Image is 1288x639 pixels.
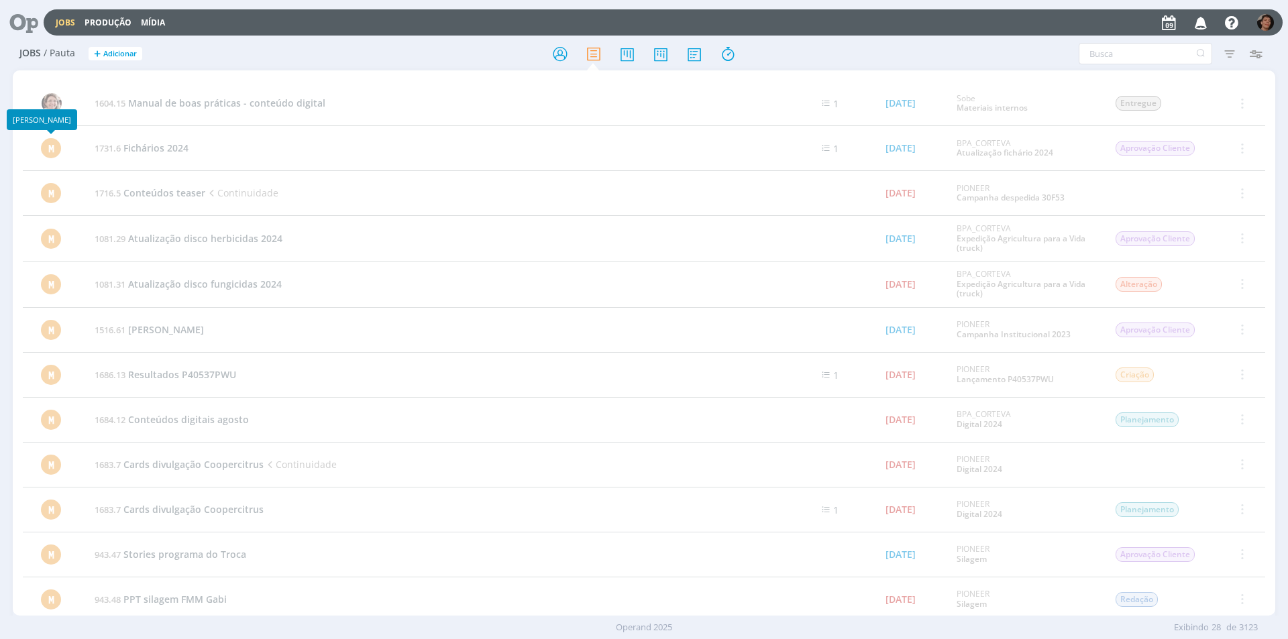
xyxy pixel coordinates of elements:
[123,593,227,605] span: PPT silagem FMM Gabi
[41,410,61,430] div: M
[1116,96,1161,111] span: Entregue
[95,368,236,381] a: 1686.13Resultados P40537PWU
[44,48,75,59] span: / Pauta
[128,232,282,245] span: Atualização disco herbicidas 2024
[885,505,916,514] div: [DATE]
[95,142,121,154] span: 1731.6
[85,17,131,28] a: Produção
[95,369,125,381] span: 1686.13
[885,99,916,108] div: [DATE]
[885,460,916,469] div: [DATE]
[957,329,1071,340] a: Campanha Institucional 2023
[95,187,121,199] span: 1716.5
[1079,43,1212,64] input: Busca
[95,414,125,426] span: 1684.12
[95,186,205,199] a: 1716.5Conteúdos teaser
[95,323,204,336] a: 1516.61[PERSON_NAME]
[885,550,916,559] div: [DATE]
[833,504,839,516] span: 1
[1257,14,1274,31] img: P
[957,233,1085,253] a: Expedição Agricultura para a Vida (truck)
[1116,502,1179,517] span: Planejamento
[957,589,1095,609] div: PIONEER
[13,115,71,124] div: [PERSON_NAME]
[80,17,136,28] button: Produção
[128,278,282,290] span: Atualização disco fungicidas 2024
[41,365,61,385] div: M
[95,593,121,605] span: 943.48
[957,508,1002,520] a: Digital 2024
[1116,277,1162,292] span: Alteração
[128,368,236,381] span: Resultados P40537PWU
[885,415,916,424] div: [DATE]
[95,503,264,516] a: 1683.7Cards divulgação Coopercitrus
[52,17,79,28] button: Jobs
[41,229,61,249] div: M
[957,102,1028,113] a: Materiais internos
[95,232,282,245] a: 1081.29Atualização disco herbicidas 2024
[128,413,249,426] span: Conteúdos digitais agosto
[885,143,916,153] div: [DATE]
[1116,367,1154,382] span: Criação
[95,548,246,561] a: 943.47Stories programa do Troca
[123,548,246,561] span: Stories programa do Troca
[95,593,227,605] a: 943.48PPT silagem FMM Gabi
[885,370,916,380] div: [DATE]
[123,186,205,199] span: Conteúdos teaser
[41,544,61,565] div: M
[1226,621,1236,634] span: de
[833,142,839,155] span: 1
[95,458,264,471] a: 1683.7Cards divulgação Coopercitrus
[957,553,987,565] a: Silagem
[123,458,264,471] span: Cards divulgação Coopercitrus
[95,548,121,561] span: 943.47
[95,459,121,471] span: 1683.7
[95,141,189,154] a: 1731.6Fichários 2024
[137,17,169,28] button: Mídia
[957,544,1095,564] div: PIONEER
[95,324,125,336] span: 1516.61
[957,598,987,609] a: Silagem
[95,97,125,109] span: 1604.15
[1174,621,1209,634] span: Exibindo
[957,418,1002,430] a: Digital 2024
[957,320,1095,339] div: PIONEER
[1116,547,1195,562] span: Aprovação Cliente
[128,97,325,109] span: Manual de boas práticas - conteúdo digital
[95,233,125,245] span: 1081.29
[264,458,337,471] span: Continuidade
[833,97,839,110] span: 1
[1256,11,1275,34] button: P
[957,500,1095,519] div: PIONEER
[41,589,61,609] div: M
[1116,231,1195,246] span: Aprovação Cliente
[957,184,1095,203] div: PIONEER
[1116,141,1195,156] span: Aprovação Cliente
[56,17,75,28] a: Jobs
[41,183,61,203] div: M
[885,234,916,243] div: [DATE]
[19,48,41,59] span: Jobs
[957,278,1085,299] a: Expedição Agricultura para a Vida (truck)
[41,320,61,340] div: M
[89,47,142,61] button: +Adicionar
[1116,323,1195,337] span: Aprovação Cliente
[1116,592,1158,607] span: Redação
[141,17,165,28] a: Mídia
[95,278,125,290] span: 1081.31
[885,325,916,335] div: [DATE]
[128,323,204,336] span: [PERSON_NAME]
[41,455,61,475] div: M
[957,463,1002,475] a: Digital 2024
[957,224,1095,253] div: BPA_CORTEVA
[957,365,1095,384] div: PIONEER
[95,504,121,516] span: 1683.7
[833,369,839,382] span: 1
[957,455,1095,474] div: PIONEER
[94,47,101,61] span: +
[1116,412,1179,427] span: Planejamento
[1212,621,1221,634] span: 28
[95,413,249,426] a: 1684.12Conteúdos digitais agosto
[957,270,1095,298] div: BPA_CORTEVA
[123,503,264,516] span: Cards divulgação Coopercitrus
